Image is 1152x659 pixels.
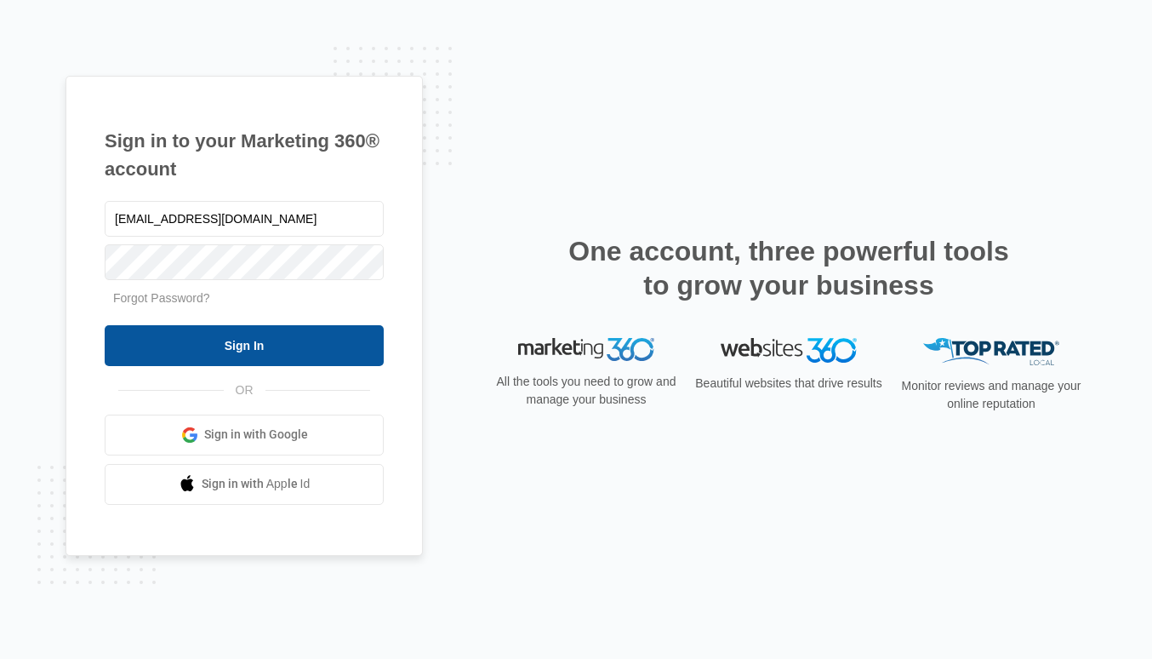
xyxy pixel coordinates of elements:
span: Sign in with Apple Id [202,475,311,493]
h1: Sign in to your Marketing 360® account [105,127,384,183]
img: Marketing 360 [518,338,654,362]
span: OR [224,381,265,399]
img: Websites 360 [721,338,857,363]
a: Forgot Password? [113,291,210,305]
p: All the tools you need to grow and manage your business [491,373,682,409]
a: Sign in with Google [105,415,384,456]
a: Sign in with Apple Id [105,464,384,505]
img: Top Rated Local [923,338,1059,366]
p: Beautiful websites that drive results [693,375,884,393]
input: Email [105,201,384,237]
span: Sign in with Google [204,426,308,444]
p: Monitor reviews and manage your online reputation [896,377,1086,413]
input: Sign In [105,325,384,366]
h2: One account, three powerful tools to grow your business [563,234,1014,302]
